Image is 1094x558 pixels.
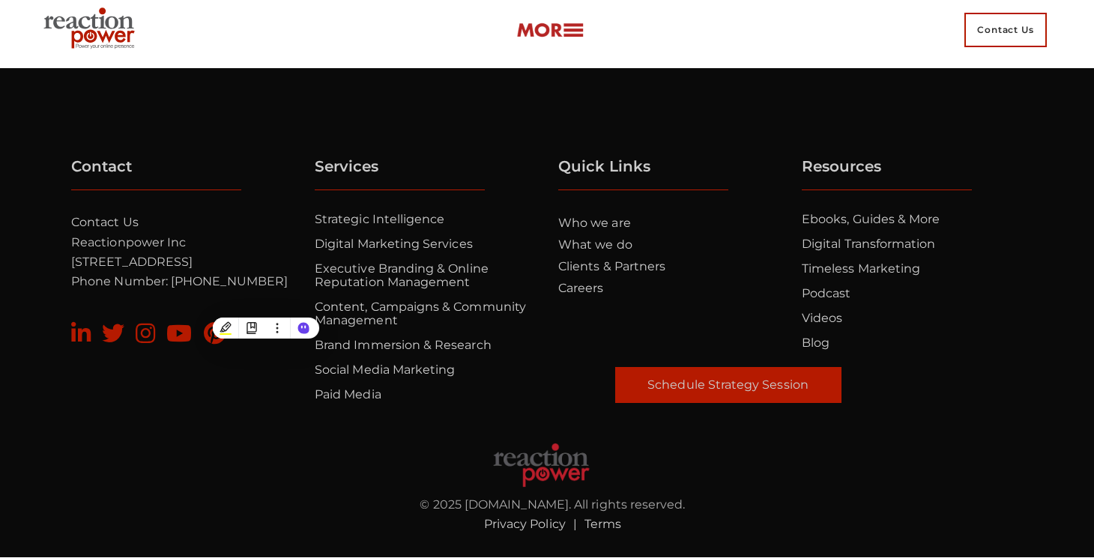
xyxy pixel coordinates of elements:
a: What we do [558,237,632,252]
a: Podcast [802,286,850,300]
a: Content, Campaigns & Community Management [315,300,526,327]
p: © 2025 [DOMAIN_NAME]. All rights reserved. [321,495,785,515]
a: Timeless Marketing [802,261,920,276]
a: Contact Us [71,215,139,229]
h5: Contact [71,158,241,190]
span: Contact Us [964,13,1047,47]
a: Strategic Intelligence [315,212,444,226]
a: Careers [558,281,603,295]
a: Ebooks, Guides & More [802,212,940,226]
h5: Resources [802,158,972,190]
a: Blog [802,336,829,350]
a: Privacy Policy [484,517,566,531]
a: Digital Transformation [802,237,935,251]
a: Paid Media [315,387,381,401]
li: | [566,515,584,534]
a: Terms [584,517,621,531]
a: Executive Branding & Online Reputation Management [315,261,489,289]
a: Brand Immersion & Research [315,338,492,352]
a: Who we are [558,216,631,230]
a: Schedule Strategy Session [615,367,841,403]
img: Executive Branding | Personal Branding Agency [492,443,592,488]
img: more-btn.png [516,22,584,39]
a: Social Media Marketing [315,363,455,377]
h5: Services [315,158,485,190]
a: Videos [802,311,842,325]
p: Reactionpower Inc [STREET_ADDRESS] Phone Number: [PHONE_NUMBER] [71,213,297,292]
img: Executive Branding | Personal Branding Agency [37,3,146,57]
h5: Quick Links [558,158,728,190]
a: Clients & Partners [558,259,665,273]
a: Digital Marketing Services [315,237,473,251]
